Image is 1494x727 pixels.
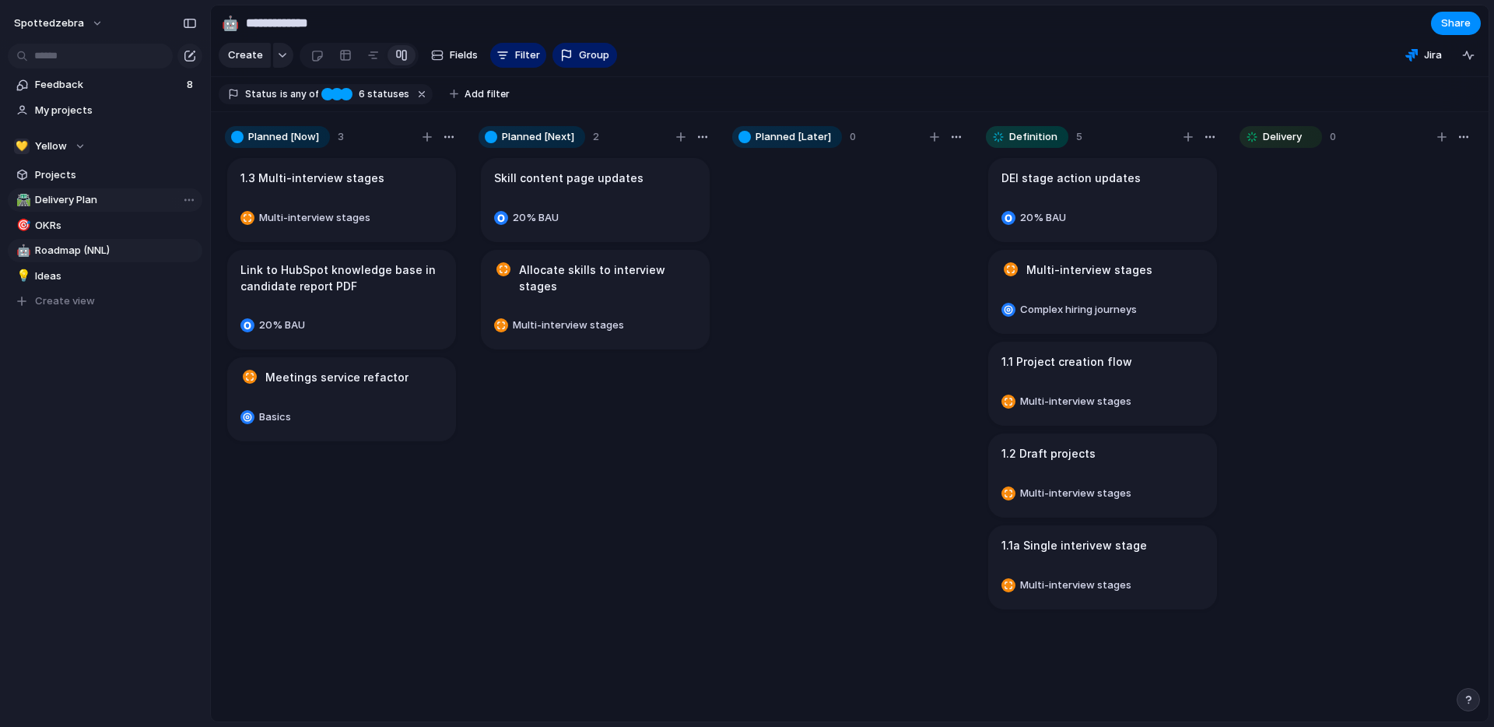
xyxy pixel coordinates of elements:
[998,573,1135,598] button: Multi-interview stages
[16,242,27,260] div: 🤖
[227,158,456,242] div: 1.3 Multi-interview stagesMulti-interview stages
[8,73,202,97] a: Feedback8
[218,11,243,36] button: 🤖
[14,139,30,154] div: 💛
[237,405,295,430] button: Basics
[1431,12,1481,35] button: Share
[35,77,182,93] span: Feedback
[1399,44,1448,67] button: Jira
[1076,129,1082,145] span: 5
[481,250,710,349] div: Allocate skills to interview stagesMulti-interview stages
[187,77,196,93] span: 8
[8,214,202,237] a: 🎯OKRs
[998,389,1135,414] button: Multi-interview stages
[1441,16,1471,31] span: Share
[481,158,710,242] div: Skill content page updates20% BAU
[1020,210,1066,226] span: 20% BAU
[552,43,617,68] button: Group
[465,87,510,101] span: Add filter
[1020,394,1131,409] span: Multi-interview stages
[593,129,599,145] span: 2
[280,87,288,101] span: is
[850,129,856,145] span: 0
[1020,578,1131,593] span: Multi-interview stages
[8,99,202,122] a: My projects
[14,269,30,284] button: 💡
[8,188,202,212] a: 🛣️Delivery Plan
[14,243,30,258] button: 🤖
[35,167,197,183] span: Projects
[8,135,202,158] button: 💛Yellow
[35,218,197,234] span: OKRs
[988,525,1217,609] div: 1.1a Single interivew stageMulti-interview stages
[245,87,277,101] span: Status
[998,481,1135,506] button: Multi-interview stages
[35,192,197,208] span: Delivery Plan
[288,87,318,101] span: any of
[579,47,609,63] span: Group
[248,129,319,145] span: Planned [Now]
[35,139,67,154] span: Yellow
[998,297,1141,322] button: Complex hiring journeys
[1001,537,1147,554] h1: 1.1a Single interivew stage
[16,216,27,234] div: 🎯
[1001,170,1141,187] h1: DEI stage action updates
[425,43,484,68] button: Fields
[219,43,271,68] button: Create
[440,83,519,105] button: Add filter
[8,239,202,262] a: 🤖Roadmap (NNL)
[228,47,263,63] span: Create
[259,210,370,226] span: Multi-interview stages
[756,129,831,145] span: Planned [Later]
[988,250,1217,334] div: Multi-interview stagesComplex hiring journeys
[227,250,456,349] div: Link to HubSpot knowledge base in candidate report PDF20% BAU
[513,318,624,333] span: Multi-interview stages
[227,357,456,441] div: Meetings service refactorBasics
[240,262,443,294] h1: Link to HubSpot knowledge base in candidate report PDF
[519,262,696,294] h1: Allocate skills to interview stages
[237,205,374,230] button: Multi-interview stages
[259,409,291,425] span: Basics
[35,269,197,284] span: Ideas
[1330,129,1336,145] span: 0
[16,267,27,285] div: 💡
[35,243,197,258] span: Roadmap (NNL)
[988,158,1217,242] div: DEI stage action updates20% BAU
[490,205,563,230] button: 20% BAU
[1001,445,1096,462] h1: 1.2 Draft projects
[354,87,409,101] span: statuses
[490,43,546,68] button: Filter
[450,47,478,63] span: Fields
[14,16,84,31] span: spottedzebra
[8,163,202,187] a: Projects
[513,210,559,226] span: 20% BAU
[988,342,1217,426] div: 1.1 Project creation flowMulti-interview stages
[988,434,1217,518] div: 1.2 Draft projectsMulti-interview stages
[8,265,202,288] a: 💡Ideas
[998,205,1070,230] button: 20% BAU
[237,313,309,338] button: 20% BAU
[1009,129,1057,145] span: Definition
[16,191,27,209] div: 🛣️
[7,11,111,36] button: spottedzebra
[494,170,644,187] h1: Skill content page updates
[35,103,197,118] span: My projects
[8,290,202,313] button: Create view
[14,218,30,234] button: 🎯
[35,293,95,309] span: Create view
[265,369,409,386] h1: Meetings service refactor
[490,313,628,338] button: Multi-interview stages
[1026,262,1152,279] h1: Multi-interview stages
[259,318,305,333] span: 20% BAU
[320,86,412,103] button: 6 statuses
[502,129,574,145] span: Planned [Next]
[1001,353,1132,371] h1: 1.1 Project creation flow
[1020,486,1131,501] span: Multi-interview stages
[1263,129,1302,145] span: Delivery
[354,88,367,100] span: 6
[1424,47,1442,63] span: Jira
